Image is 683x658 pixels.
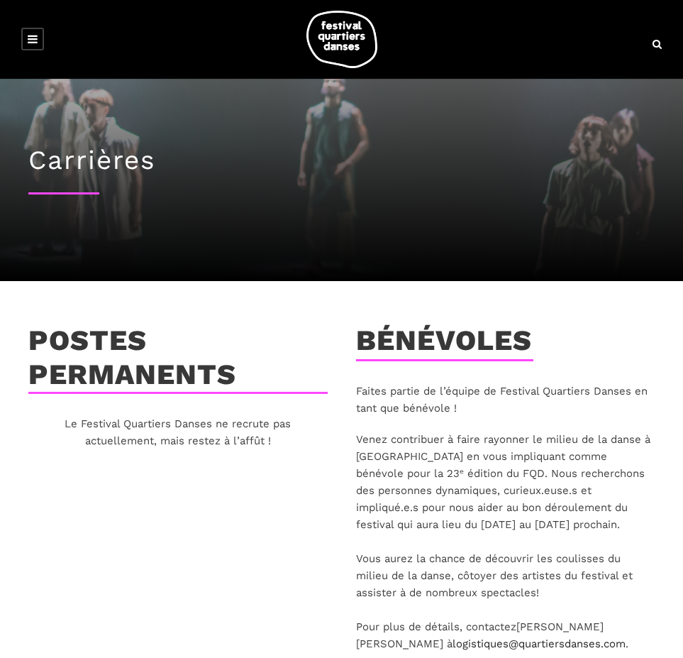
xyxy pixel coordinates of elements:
img: logo-fqd-med [306,11,377,68]
p: Venez contribuer à faire rayonner le milieu de la danse à [GEOGRAPHIC_DATA] en vous impliquant co... [356,431,655,652]
a: logistiques@quartiersdanses.com [452,637,626,650]
span: [PERSON_NAME] [516,620,604,633]
h1: Carrières [28,145,655,176]
p: Le Festival Quartiers Danses ne recrute pas actuellement, mais restez à l’affût ! [28,415,328,449]
h3: Bénévoles [356,324,532,359]
h3: Postes permanents [28,324,328,392]
p: Faites partie de l’équipe de Festival Quartiers Danses en tant que bénévole ! [356,383,655,417]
